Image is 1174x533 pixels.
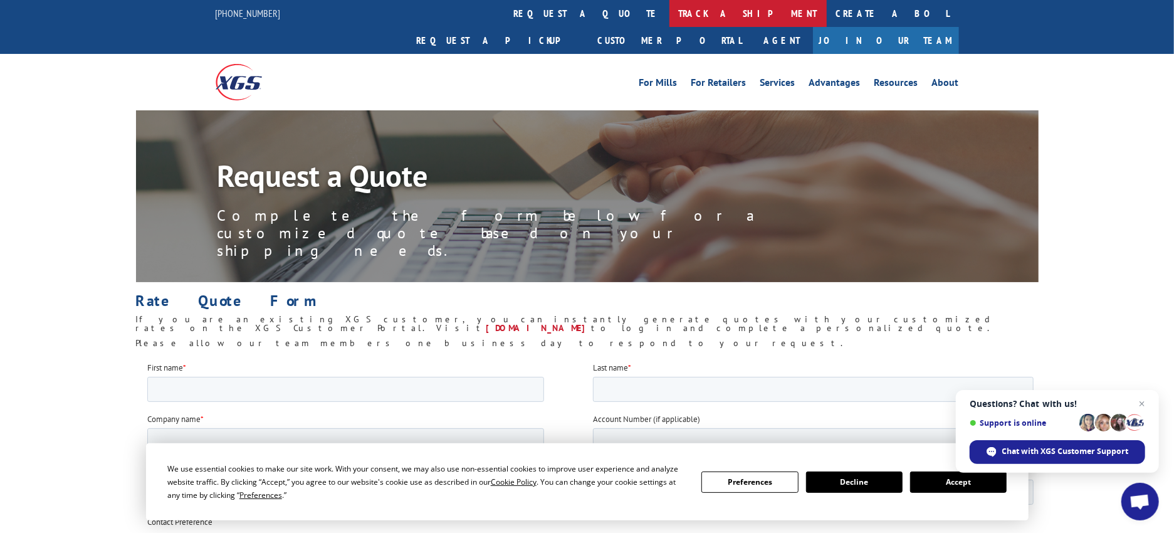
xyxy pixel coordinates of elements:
[813,27,959,54] a: Join Our Team
[3,337,11,345] input: [GEOGRAPHIC_DATA]
[14,320,66,330] span: Custom Cutting
[970,418,1075,428] span: Support is online
[809,78,861,92] a: Advantages
[3,421,11,430] input: LTL, Truckload & Warehousing
[3,388,11,396] input: Total Operations
[3,371,11,379] input: Buyer
[218,161,782,197] h1: Request a Quote
[239,490,282,500] span: Preferences
[146,443,1029,520] div: Cookie Consent Prompt
[1135,396,1150,411] span: Close chat
[3,354,11,362] input: Pick and Pack Solutions
[14,354,94,364] span: Pick and Pack Solutions
[3,438,11,446] input: Drayage
[446,1,481,11] span: Last name
[592,322,993,334] span: to log in and complete a personalized quote.
[136,314,995,334] span: If you are an existing XGS customer, you can instantly generate quotes with your customized rates...
[14,337,88,347] span: [GEOGRAPHIC_DATA]
[3,192,11,200] input: Contact by Phone
[14,404,80,415] span: LTL & Warehousing
[136,293,1039,315] h1: Rate Quote Form
[639,78,678,92] a: For Mills
[218,207,782,260] p: Complete the form below for a customized quote based on your shipping needs.
[14,235,58,246] span: LTL Shipping
[970,440,1145,464] div: Chat with XGS Customer Support
[760,78,795,92] a: Services
[14,438,43,449] span: Drayage
[3,252,11,260] input: Truckload
[910,472,1007,493] button: Accept
[970,399,1145,409] span: Questions? Chat with us!
[14,388,70,398] span: Total Operations
[1002,446,1129,457] span: Chat with XGS Customer Support
[874,78,918,92] a: Resources
[14,303,98,314] span: Supply Chain Integration
[491,477,537,487] span: Cookie Policy
[14,421,117,432] span: LTL, Truckload & Warehousing
[407,27,589,54] a: Request a pickup
[1121,483,1159,520] div: Open chat
[446,476,886,501] input: Enter your Zip or Postal Code
[446,103,496,114] span: Phone number
[216,7,281,19] a: [PHONE_NUMBER]
[14,252,48,263] span: Truckload
[806,472,903,493] button: Decline
[589,27,752,54] a: Customer Portal
[14,286,58,297] span: Warehousing
[752,27,813,54] a: Agent
[446,462,516,472] span: Destination Zip Code
[167,462,686,502] div: We use essential cookies to make our site work. With your consent, we may also use non-essential ...
[14,175,71,186] span: Contact by Email
[3,404,11,413] input: LTL & Warehousing
[3,235,11,243] input: LTL Shipping
[14,269,81,280] span: Expedited Shipping
[3,269,11,277] input: Expedited Shipping
[691,78,747,92] a: For Retailers
[3,320,11,328] input: Custom Cutting
[932,78,959,92] a: About
[3,303,11,311] input: Supply Chain Integration
[14,371,34,381] span: Buyer
[701,472,798,493] button: Preferences
[446,52,553,63] span: Account Number (if applicable)
[3,286,11,294] input: Warehousing
[3,175,11,183] input: Contact by Email
[136,339,1039,354] h6: Please allow our team members one business day to respond to your request.
[486,322,592,334] a: [DOMAIN_NAME]
[14,192,74,203] span: Contact by Phone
